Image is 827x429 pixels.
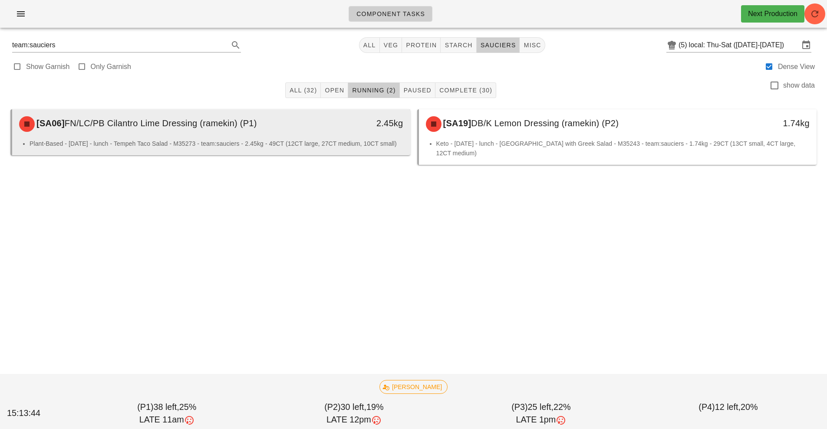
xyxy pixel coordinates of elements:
[435,82,496,98] button: Complete (30)
[439,87,492,94] span: Complete (30)
[30,139,403,148] li: Plant-Based - [DATE] - lunch - Tempeh Taco Salad - M35273 - team:sauciers - 2.45kg - 49CT (12CT l...
[285,82,321,98] button: All (32)
[35,118,65,128] span: [SA06]
[400,82,435,98] button: Paused
[359,37,380,53] button: All
[748,9,797,19] div: Next Production
[778,62,815,71] label: Dense View
[722,116,810,130] div: 1.74kg
[352,87,395,94] span: Running (2)
[348,82,399,98] button: Running (2)
[289,87,317,94] span: All (32)
[477,37,520,53] button: sauciers
[91,62,131,71] label: Only Garnish
[324,87,344,94] span: Open
[26,62,70,71] label: Show Garnish
[383,42,399,49] span: veg
[315,116,403,130] div: 2.45kg
[444,42,472,49] span: starch
[480,42,516,49] span: sauciers
[356,10,425,17] span: Component Tasks
[436,139,810,158] li: Keto - [DATE] - lunch - [GEOGRAPHIC_DATA] with Greek Salad - M35243 - team:sauciers - 1.74kg - 29...
[363,42,376,49] span: All
[402,37,441,53] button: protein
[520,37,545,53] button: misc
[380,37,402,53] button: veg
[349,6,432,22] a: Component Tasks
[523,42,541,49] span: misc
[65,118,257,128] span: FN/LC/PB Cilantro Lime Dressing (ramekin) (P1)
[405,42,437,49] span: protein
[471,118,619,128] span: DB/K Lemon Dressing (ramekin) (P2)
[783,81,815,90] label: show data
[679,41,689,49] div: (5)
[321,82,348,98] button: Open
[441,37,476,53] button: starch
[403,87,432,94] span: Paused
[442,118,471,128] span: [SA19]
